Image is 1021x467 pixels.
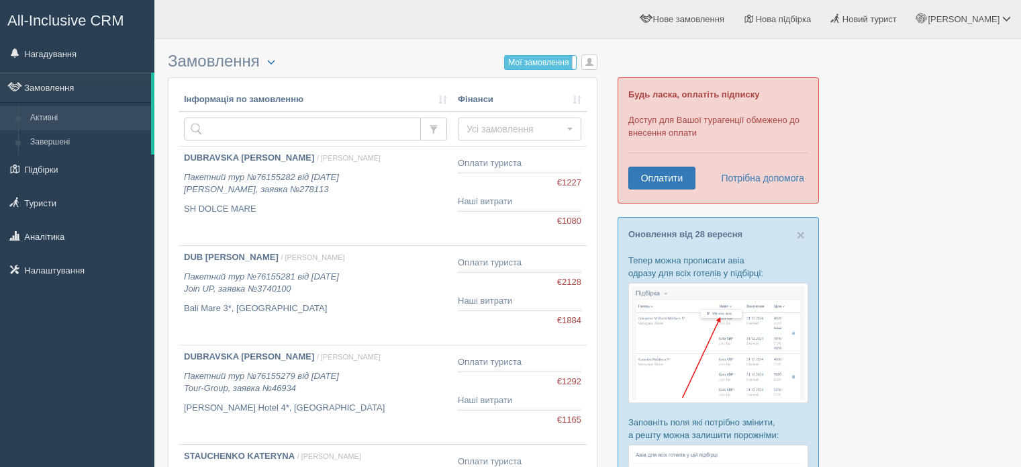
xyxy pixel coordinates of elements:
a: DUB [PERSON_NAME] / [PERSON_NAME] Пакетний тур №76155281 від [DATE]Join UP, заявка №3740100 Bali ... [179,246,452,345]
a: Інформація по замовленню [184,93,447,106]
a: Активні [24,106,151,130]
p: Bali Mare 3*, [GEOGRAPHIC_DATA] [184,302,447,315]
b: DUBRAVSKA [PERSON_NAME] [184,153,314,163]
b: Будь ласка, оплатіть підписку [628,89,759,99]
p: Заповніть поля які потрібно змінити, а решту можна залишити порожніми: [628,416,808,441]
a: Завершені [24,130,151,155]
span: €1884 [557,314,581,327]
b: DUB [PERSON_NAME] [184,252,279,262]
span: €2128 [557,276,581,289]
span: / [PERSON_NAME] [297,452,361,460]
div: Оплати туриста [458,157,581,170]
b: DUBRAVSKA [PERSON_NAME] [184,351,314,362]
a: DUBRAVSKA [PERSON_NAME] / [PERSON_NAME] Пакетний тур №76155279 від [DATE]Tour-Group, заявка №4693... [179,345,452,444]
span: €1080 [557,215,581,228]
span: Усі замовлення [467,122,564,136]
button: Усі замовлення [458,118,581,140]
span: [PERSON_NAME] [928,14,1000,24]
span: €1227 [557,177,581,189]
i: Пакетний тур №76155279 від [DATE] Tour-Group, заявка №46934 [184,371,339,394]
h3: Замовлення [168,52,597,71]
img: %D0%BF%D1%96%D0%B4%D0%B1%D1%96%D1%80%D0%BA%D0%B0-%D0%B0%D0%B2%D1%96%D0%B0-1-%D1%81%D1%80%D0%BC-%D... [628,283,808,403]
span: All-Inclusive CRM [7,12,124,29]
input: Пошук за номером замовлення, ПІБ або паспортом туриста [184,118,421,140]
span: Нова підбірка [756,14,812,24]
div: Наші витрати [458,196,581,208]
div: Доступ для Вашої турагенції обмежено до внесення оплати [618,77,819,204]
span: €1292 [557,376,581,388]
i: Пакетний тур №76155282 від [DATE] [PERSON_NAME], заявка №278113 [184,172,339,195]
span: / [PERSON_NAME] [281,253,344,261]
b: STAUCHENKO KATERYNA [184,451,295,461]
span: Новий турист [842,14,897,24]
span: / [PERSON_NAME] [317,353,381,361]
a: Оплатити [628,167,695,189]
span: Нове замовлення [653,14,724,24]
p: SH DOLCE MARE [184,203,447,216]
span: / [PERSON_NAME] [317,154,381,162]
a: Оновлення від 28 вересня [628,229,742,239]
div: Наші витрати [458,394,581,407]
i: Пакетний тур №76155281 від [DATE] Join UP, заявка №3740100 [184,271,339,294]
div: Оплати туриста [458,257,581,269]
button: Close [797,228,805,242]
div: Наші витрати [458,295,581,308]
label: Мої замовлення [505,56,576,69]
p: [PERSON_NAME] Hotel 4*, [GEOGRAPHIC_DATA] [184,402,447,415]
a: All-Inclusive CRM [1,1,154,38]
div: Оплати туриста [458,356,581,369]
a: Потрібна допомога [712,167,805,189]
span: × [797,227,805,243]
span: €1165 [557,414,581,427]
a: Фінанси [458,93,581,106]
a: DUBRAVSKA [PERSON_NAME] / [PERSON_NAME] Пакетний тур №76155282 від [DATE][PERSON_NAME], заявка №2... [179,146,452,245]
p: Тепер можна прописати авіа одразу для всіх готелів у підбірці: [628,254,808,280]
